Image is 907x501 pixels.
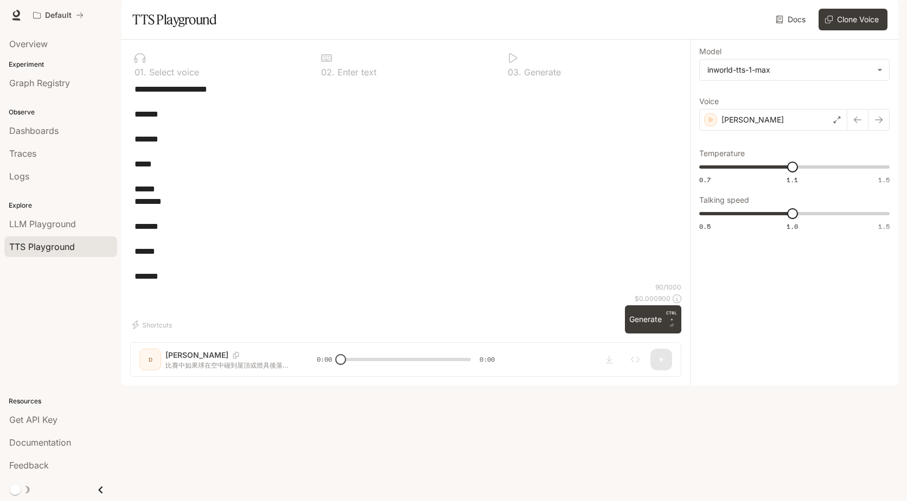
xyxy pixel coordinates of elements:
[130,316,176,333] button: Shortcuts
[635,294,670,303] p: $ 0.000900
[521,68,561,76] p: Generate
[666,310,677,323] p: CTRL +
[699,196,749,204] p: Talking speed
[135,68,146,76] p: 0 1 .
[321,68,335,76] p: 0 2 .
[878,222,890,231] span: 1.5
[707,65,872,75] div: inworld-tts-1-max
[655,282,681,292] p: 90 / 1000
[699,48,721,55] p: Model
[146,68,199,76] p: Select voice
[699,150,745,157] p: Temperature
[666,310,677,329] p: ⏎
[787,222,798,231] span: 1.0
[787,175,798,184] span: 1.1
[28,4,88,26] button: All workspaces
[508,68,521,76] p: 0 3 .
[625,305,681,333] button: GenerateCTRL +⏎
[335,68,376,76] p: Enter text
[699,98,719,105] p: Voice
[699,222,711,231] span: 0.5
[132,9,216,30] h1: TTS Playground
[878,175,890,184] span: 1.5
[45,11,72,20] p: Default
[819,9,887,30] button: Clone Voice
[699,175,711,184] span: 0.7
[721,114,784,125] p: [PERSON_NAME]
[774,9,810,30] a: Docs
[700,60,889,80] div: inworld-tts-1-max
